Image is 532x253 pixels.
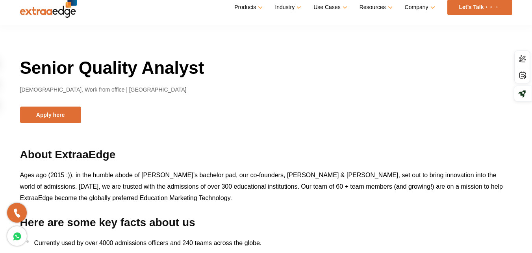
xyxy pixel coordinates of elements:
a: Use Cases [313,2,345,13]
button: Apply here [20,107,81,123]
h1: Senior Quality Analyst [20,56,512,79]
a: Company [405,2,434,13]
a: Resources [360,2,391,13]
b: About ExtraaEdge [20,148,116,161]
span: Currently used by over 4000 admissions officers and 240 teams across the globe. [34,240,262,246]
a: Industry [275,2,300,13]
span: Ages ago (2015 :)), in the humble abode of [PERSON_NAME]’s bachelor pad, our co-founders, [PERSON... [20,172,503,201]
b: Here are some key facts about us [20,216,195,229]
a: Products [234,2,261,13]
p: [DEMOGRAPHIC_DATA], Work from office | [GEOGRAPHIC_DATA] [20,85,512,95]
